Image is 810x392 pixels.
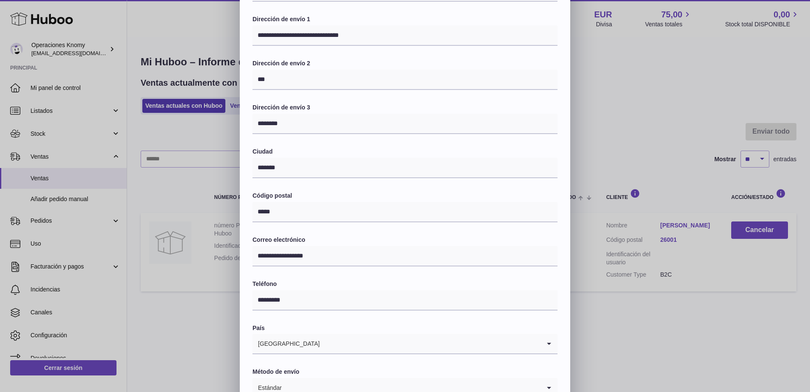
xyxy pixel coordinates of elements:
label: Teléfono [252,280,558,288]
label: Dirección de envío 3 [252,104,558,112]
label: Método de envío [252,368,558,376]
label: País [252,324,558,332]
label: Ciudad [252,148,558,156]
label: Correo electrónico [252,236,558,244]
div: Search for option [252,334,558,354]
label: Código postal [252,192,558,200]
label: Dirección de envío 1 [252,15,558,23]
label: Dirección de envío 2 [252,59,558,67]
input: Search for option [320,334,541,353]
span: [GEOGRAPHIC_DATA] [252,334,320,353]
